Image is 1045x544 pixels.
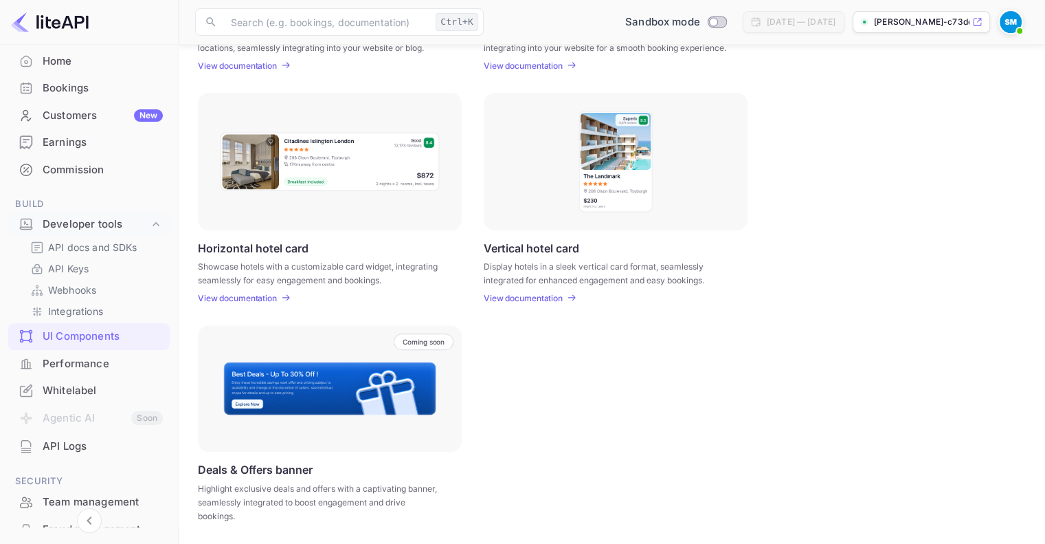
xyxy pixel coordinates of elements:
[198,463,313,477] p: Deals & Offers banner
[484,61,567,71] a: View documentation
[8,323,170,349] a: UI Components
[8,75,170,102] div: Bookings
[223,8,430,36] input: Search (e.g. bookings, documentation)
[43,329,163,345] div: UI Components
[43,522,163,538] div: Fraud management
[403,338,445,346] p: Coming soon
[484,293,567,303] a: View documentation
[484,241,579,254] p: Vertical hotel card
[11,11,89,33] img: LiteAPI logo
[8,48,170,74] a: Home
[1000,11,1022,33] img: Sam Mwangi
[8,129,170,156] div: Earnings
[25,259,164,279] div: API Keys
[198,293,281,303] a: View documentation
[25,301,164,321] div: Integrations
[484,293,563,303] p: View documentation
[767,16,835,28] div: [DATE] — [DATE]
[436,13,478,31] div: Ctrl+K
[48,304,103,318] p: Integrations
[8,157,170,182] a: Commission
[578,110,653,213] img: Vertical hotel card Frame
[8,351,170,376] a: Performance
[77,508,102,533] button: Collapse navigation
[198,241,308,254] p: Horizontal hotel card
[198,260,445,285] p: Showcase hotels with a customizable card widget, integrating seamlessly for easy engagement and b...
[8,516,170,542] a: Fraud management
[8,75,170,100] a: Bookings
[8,157,170,184] div: Commission
[30,283,159,297] a: Webhooks
[30,304,159,318] a: Integrations
[484,260,730,285] p: Display hotels in a sleek vertical card format, seamlessly integrated for enhanced engagement and...
[219,131,440,192] img: Horizontal hotel card Frame
[134,109,163,122] div: New
[8,433,170,460] div: API Logs
[8,489,170,516] div: Team management
[198,61,281,71] a: View documentation
[43,356,163,372] div: Performance
[43,217,149,232] div: Developer tools
[48,240,137,254] p: API docs and SDKs
[43,383,163,399] div: Whitelabel
[8,378,170,403] a: Whitelabel
[8,351,170,378] div: Performance
[198,293,277,303] p: View documentation
[8,197,170,212] span: Build
[43,54,163,69] div: Home
[43,80,163,96] div: Bookings
[25,280,164,300] div: Webhooks
[874,16,969,28] p: [PERSON_NAME]-c73do.[PERSON_NAME]...
[620,14,732,30] div: Switch to Production mode
[8,102,170,128] a: CustomersNew
[8,378,170,404] div: Whitelabel
[198,61,277,71] p: View documentation
[198,28,445,52] p: Our interactive map widget lets users easily explore hotel locations, seamlessly integrating into...
[8,489,170,514] a: Team management
[30,240,159,254] a: API docs and SDKs
[625,14,700,30] span: Sandbox mode
[43,135,163,151] div: Earnings
[223,361,437,416] img: Banner Frame
[198,482,445,523] p: Highlight exclusive deals and offers with a captivating banner, seamlessly integrated to boost en...
[43,439,163,455] div: API Logs
[8,433,170,459] a: API Logs
[43,494,163,510] div: Team management
[8,48,170,75] div: Home
[43,108,163,124] div: Customers
[48,261,89,276] p: API Keys
[8,129,170,155] a: Earnings
[30,261,159,276] a: API Keys
[484,28,730,52] p: The search bar widget lets users easily find hotels, seamlessly integrating into your website for...
[48,283,96,297] p: Webhooks
[8,213,170,237] div: Developer tools
[8,323,170,350] div: UI Components
[25,237,164,257] div: API docs and SDKs
[8,474,170,489] span: Security
[43,162,163,178] div: Commission
[8,102,170,129] div: CustomersNew
[484,61,563,71] p: View documentation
